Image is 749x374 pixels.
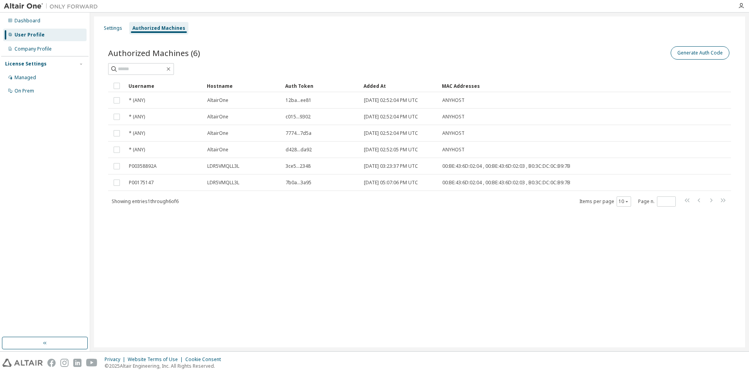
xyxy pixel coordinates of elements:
div: License Settings [5,61,47,67]
span: [DATE] 02:52:04 PM UTC [364,114,418,120]
span: * (ANY) [129,147,145,153]
span: AltairOne [207,97,228,103]
span: ANYHOST [442,130,465,136]
div: Auth Token [285,80,357,92]
span: * (ANY) [129,130,145,136]
div: Hostname [207,80,279,92]
div: Settings [104,25,122,31]
div: MAC Addresses [442,80,649,92]
span: 00:BE:43:6D:02:04 , 00:BE:43:6D:02:03 , B0:3C:DC:0C:B9:7B [442,163,570,169]
button: Generate Auth Code [671,46,729,60]
span: 7b0a...3a95 [286,180,311,186]
span: ANYHOST [442,114,465,120]
span: ANYHOST [442,97,465,103]
span: LDR5VMQLL3L [207,180,239,186]
img: facebook.svg [47,359,56,367]
button: 10 [619,198,629,205]
span: * (ANY) [129,114,145,120]
span: Items per page [579,196,631,207]
span: Page n. [638,196,676,207]
div: Added At [364,80,436,92]
img: youtube.svg [86,359,98,367]
span: 00:BE:43:6D:02:04 , 00:BE:43:6D:02:03 , B0:3C:DC:0C:B9:7B [442,180,570,186]
img: altair_logo.svg [2,359,43,367]
div: Dashboard [14,18,40,24]
span: [DATE] 02:52:04 PM UTC [364,97,418,103]
span: Showing entries 1 through 6 of 6 [112,198,179,205]
span: 7774...7d5a [286,130,311,136]
span: P00175147 [129,180,154,186]
span: 12ba...ee81 [286,97,311,103]
span: AltairOne [207,130,228,136]
div: User Profile [14,32,45,38]
span: Authorized Machines (6) [108,47,200,58]
p: © 2025 Altair Engineering, Inc. All Rights Reserved. [105,363,226,369]
img: linkedin.svg [73,359,81,367]
span: d428...da92 [286,147,312,153]
div: Cookie Consent [185,356,226,363]
div: Managed [14,74,36,81]
span: AltairOne [207,114,228,120]
div: Privacy [105,356,128,363]
span: [DATE] 05:07:06 PM UTC [364,180,418,186]
img: Altair One [4,2,102,10]
div: Username [128,80,201,92]
div: Authorized Machines [132,25,185,31]
div: Website Terms of Use [128,356,185,363]
span: [DATE] 03:23:37 PM UTC [364,163,418,169]
span: ANYHOST [442,147,465,153]
span: [DATE] 02:52:04 PM UTC [364,130,418,136]
span: LDR5VMQLL3L [207,163,239,169]
div: Company Profile [14,46,52,52]
span: AltairOne [207,147,228,153]
span: 3ce5...2348 [286,163,311,169]
span: c015...9302 [286,114,311,120]
span: * (ANY) [129,97,145,103]
span: [DATE] 02:52:05 PM UTC [364,147,418,153]
span: P00358892A [129,163,157,169]
div: On Prem [14,88,34,94]
img: instagram.svg [60,359,69,367]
